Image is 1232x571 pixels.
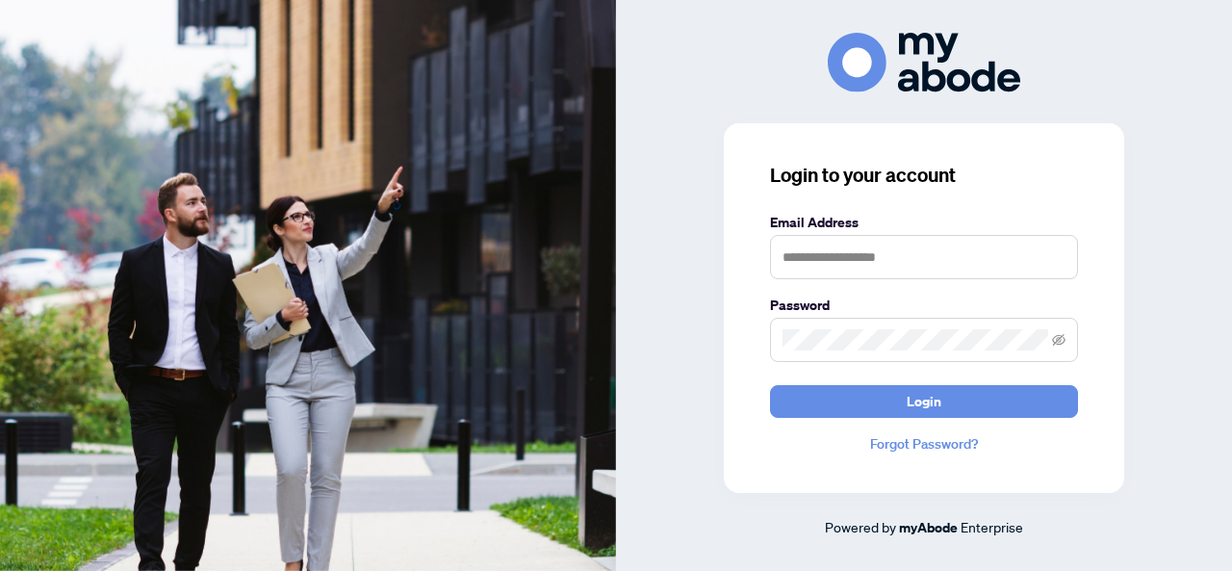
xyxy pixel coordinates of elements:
h3: Login to your account [770,162,1078,189]
label: Email Address [770,212,1078,233]
button: Login [770,385,1078,418]
span: Powered by [825,518,896,535]
img: ma-logo [828,33,1020,91]
a: myAbode [899,517,958,538]
a: Forgot Password? [770,433,1078,454]
span: Enterprise [961,518,1023,535]
span: eye-invisible [1052,333,1065,347]
label: Password [770,295,1078,316]
span: Login [907,386,941,417]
